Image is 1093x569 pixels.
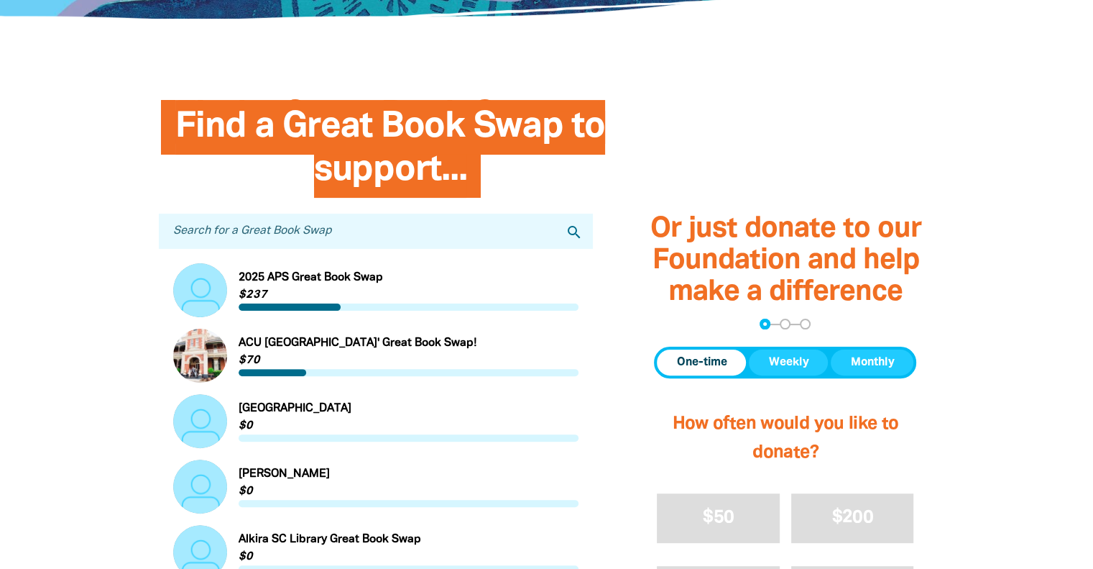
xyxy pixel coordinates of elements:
span: $50 [703,509,734,526]
span: Monthly [850,354,894,371]
h2: How often would you like to donate? [654,396,916,482]
span: Weekly [768,354,808,371]
button: Navigate to step 2 of 3 to enter your details [780,319,790,329]
span: One-time [676,354,727,371]
button: Weekly [749,350,828,375]
span: Or just donate to our Foundation and help make a difference [650,216,921,306]
button: One-time [657,350,746,375]
span: Find a Great Book Swap to support... [175,111,605,198]
button: Monthly [831,350,913,375]
i: search [565,224,582,241]
button: Navigate to step 1 of 3 to enter your donation amount [760,319,770,329]
button: Navigate to step 3 of 3 to enter your payment details [800,319,811,329]
button: $50 [657,493,780,543]
button: $200 [791,493,914,543]
span: $200 [832,509,873,526]
div: Donation frequency [654,347,916,378]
